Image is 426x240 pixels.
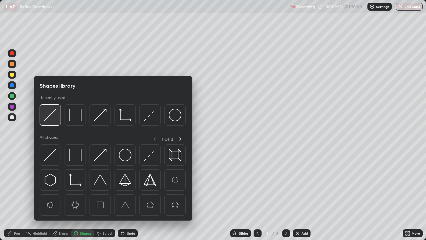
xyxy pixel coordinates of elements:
[169,109,181,121] img: svg+xml;charset=utf-8,%3Csvg%20xmlns%3D%22http%3A%2F%2Fwww.w3.org%2F2000%2Fsvg%22%20width%3D%2236...
[276,230,280,236] div: 6
[144,109,156,121] img: svg+xml;charset=utf-8,%3Csvg%20xmlns%3D%22http%3A%2F%2Fwww.w3.org%2F2000%2Fsvg%22%20width%3D%2230...
[94,199,106,211] img: svg+xml;charset=utf-8,%3Csvg%20xmlns%3D%22http%3A%2F%2Fwww.w3.org%2F2000%2Fsvg%22%20width%3D%2265...
[69,149,82,161] img: svg+xml;charset=utf-8,%3Csvg%20xmlns%3D%22http%3A%2F%2Fwww.w3.org%2F2000%2Fsvg%22%20width%3D%2234...
[144,199,156,211] img: svg+xml;charset=utf-8,%3Csvg%20xmlns%3D%22http%3A%2F%2Fwww.w3.org%2F2000%2Fsvg%22%20width%3D%2265...
[94,109,106,121] img: svg+xml;charset=utf-8,%3Csvg%20xmlns%3D%22http%3A%2F%2Fwww.w3.org%2F2000%2Fsvg%22%20width%3D%2230...
[144,174,156,186] img: svg+xml;charset=utf-8,%3Csvg%20xmlns%3D%22http%3A%2F%2Fwww.w3.org%2F2000%2Fsvg%22%20width%3D%2234...
[59,232,69,235] div: Eraser
[169,199,181,211] img: svg+xml;charset=utf-8,%3Csvg%20xmlns%3D%22http%3A%2F%2Fwww.w3.org%2F2000%2Fsvg%22%20width%3D%2265...
[40,95,65,100] p: Recently used
[33,232,47,235] div: Highlight
[103,232,112,235] div: Select
[14,232,20,235] div: Pen
[398,4,403,9] img: end-class-cross
[239,232,248,235] div: Slides
[94,174,106,186] img: svg+xml;charset=utf-8,%3Csvg%20xmlns%3D%22http%3A%2F%2Fwww.w3.org%2F2000%2Fsvg%22%20width%3D%2238...
[369,4,375,9] img: class-settings-icons
[44,109,57,121] img: svg+xml;charset=utf-8,%3Csvg%20xmlns%3D%22http%3A%2F%2Fwww.w3.org%2F2000%2Fsvg%22%20width%3D%2230...
[169,149,181,161] img: svg+xml;charset=utf-8,%3Csvg%20xmlns%3D%22http%3A%2F%2Fwww.w3.org%2F2000%2Fsvg%22%20width%3D%2235...
[144,149,156,161] img: svg+xml;charset=utf-8,%3Csvg%20xmlns%3D%22http%3A%2F%2Fwww.w3.org%2F2000%2Fsvg%22%20width%3D%2230...
[44,199,57,211] img: svg+xml;charset=utf-8,%3Csvg%20xmlns%3D%22http%3A%2F%2Fwww.w3.org%2F2000%2Fsvg%22%20width%3D%2265...
[69,174,82,186] img: svg+xml;charset=utf-8,%3Csvg%20xmlns%3D%22http%3A%2F%2Fwww.w3.org%2F2000%2Fsvg%22%20width%3D%2233...
[44,149,57,161] img: svg+xml;charset=utf-8,%3Csvg%20xmlns%3D%22http%3A%2F%2Fwww.w3.org%2F2000%2Fsvg%22%20width%3D%2230...
[290,4,295,9] img: recording.375f2c34.svg
[412,232,420,235] div: More
[40,82,76,90] h5: Shapes library
[295,231,300,236] img: add-slide-button
[127,232,135,235] div: Undo
[296,4,315,9] p: Recording
[119,199,131,211] img: svg+xml;charset=utf-8,%3Csvg%20xmlns%3D%22http%3A%2F%2Fwww.w3.org%2F2000%2Fsvg%22%20width%3D%2265...
[272,231,274,235] div: /
[119,174,131,186] img: svg+xml;charset=utf-8,%3Csvg%20xmlns%3D%22http%3A%2F%2Fwww.w3.org%2F2000%2Fsvg%22%20width%3D%2234...
[20,4,54,9] p: Redox Reactions 6
[44,174,57,186] img: svg+xml;charset=utf-8,%3Csvg%20xmlns%3D%22http%3A%2F%2Fwww.w3.org%2F2000%2Fsvg%22%20width%3D%2230...
[6,4,15,9] p: LIVE
[264,231,271,235] div: 6
[396,3,423,11] button: End Class
[302,232,308,235] div: Add
[376,5,389,8] p: Settings
[80,232,91,235] div: Shapes
[119,149,131,161] img: svg+xml;charset=utf-8,%3Csvg%20xmlns%3D%22http%3A%2F%2Fwww.w3.org%2F2000%2Fsvg%22%20width%3D%2236...
[40,135,58,143] p: All shapes
[119,109,131,121] img: svg+xml;charset=utf-8,%3Csvg%20xmlns%3D%22http%3A%2F%2Fwww.w3.org%2F2000%2Fsvg%22%20width%3D%2233...
[69,109,82,121] img: svg+xml;charset=utf-8,%3Csvg%20xmlns%3D%22http%3A%2F%2Fwww.w3.org%2F2000%2Fsvg%22%20width%3D%2234...
[169,174,181,186] img: svg+xml;charset=utf-8,%3Csvg%20xmlns%3D%22http%3A%2F%2Fwww.w3.org%2F2000%2Fsvg%22%20width%3D%2265...
[162,136,173,142] p: 1 OF 2
[94,149,106,161] img: svg+xml;charset=utf-8,%3Csvg%20xmlns%3D%22http%3A%2F%2Fwww.w3.org%2F2000%2Fsvg%22%20width%3D%2230...
[69,199,82,211] img: svg+xml;charset=utf-8,%3Csvg%20xmlns%3D%22http%3A%2F%2Fwww.w3.org%2F2000%2Fsvg%22%20width%3D%2265...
